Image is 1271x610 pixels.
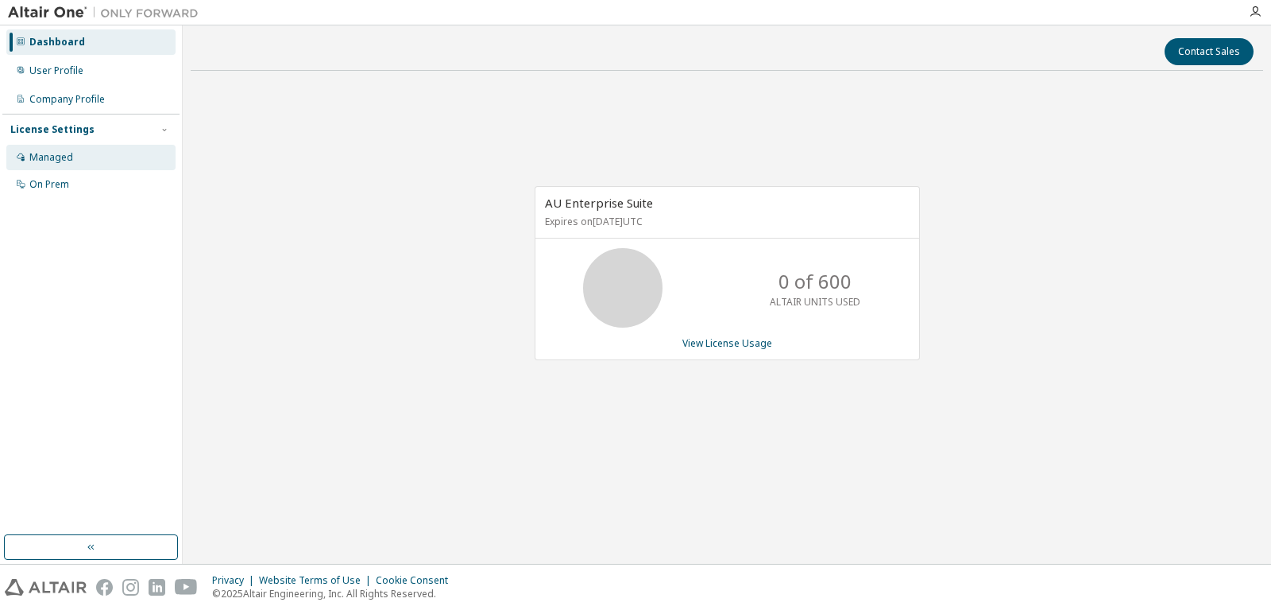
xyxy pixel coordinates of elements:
[259,574,376,587] div: Website Terms of Use
[29,64,83,77] div: User Profile
[212,574,259,587] div: Privacy
[376,574,458,587] div: Cookie Consent
[96,579,113,596] img: facebook.svg
[10,123,95,136] div: License Settings
[1165,38,1254,65] button: Contact Sales
[5,579,87,596] img: altair_logo.svg
[29,178,69,191] div: On Prem
[545,215,906,228] p: Expires on [DATE] UTC
[682,336,772,350] a: View License Usage
[175,579,198,596] img: youtube.svg
[29,36,85,49] div: Dashboard
[122,579,139,596] img: instagram.svg
[770,295,860,309] p: ALTAIR UNITS USED
[8,5,207,21] img: Altair One
[149,579,165,596] img: linkedin.svg
[29,93,105,106] div: Company Profile
[29,151,73,164] div: Managed
[212,587,458,600] p: © 2025 Altair Engineering, Inc. All Rights Reserved.
[545,195,653,211] span: AU Enterprise Suite
[778,268,852,295] p: 0 of 600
